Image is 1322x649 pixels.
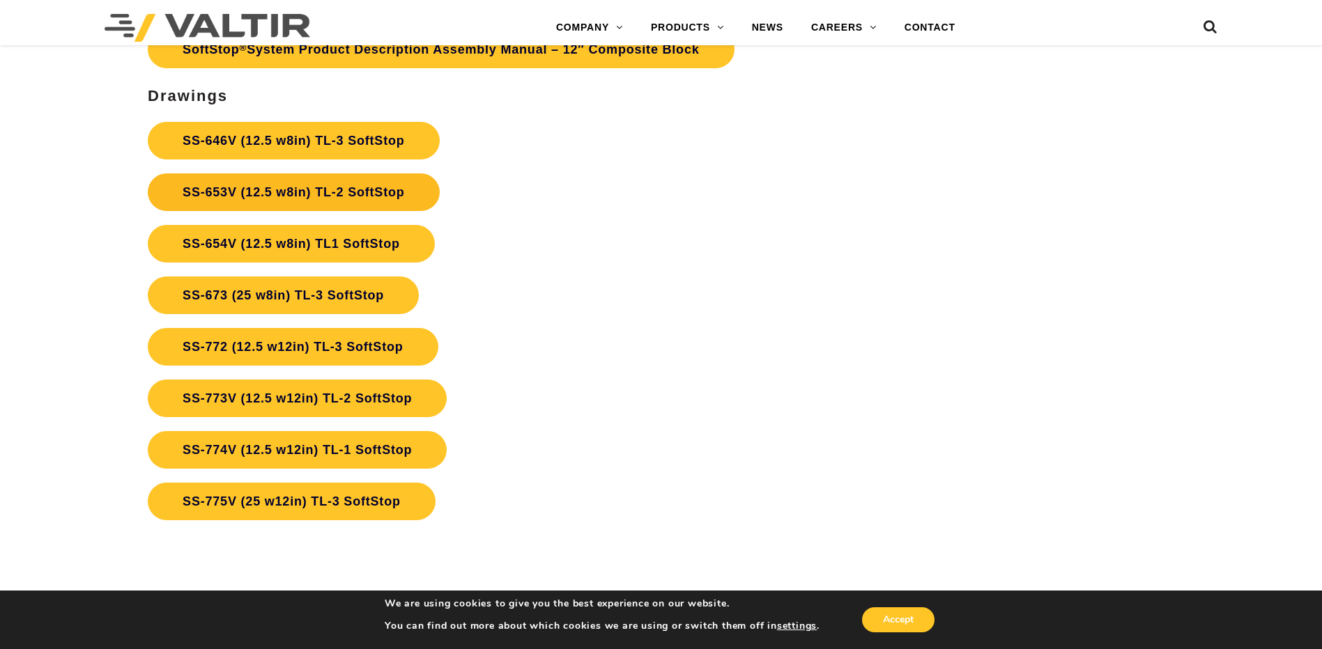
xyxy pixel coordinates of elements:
a: SS-774V (12.5 w12in) TL-1 SoftStop [148,431,447,469]
img: Valtir [105,14,310,42]
a: SS-775V (25 w12in) TL-3 SoftStop [148,483,436,520]
a: SS-654V (12.5 w8in) TL1 SoftStop [148,225,435,263]
button: Accept [862,607,935,632]
a: COMPANY [542,14,637,42]
strong: Drawings [148,87,228,104]
a: SS-772 (12.5 w12in) TL-3 SoftStop [148,328,438,366]
p: We are using cookies to give you the best experience on our website. [385,597,820,610]
a: SS-673 (25 w8in) TL-3 SoftStop [148,276,419,314]
a: NEWS [738,14,797,42]
sup: ® [239,42,247,53]
a: SS-646V (12.5 w8in) TL-3 SoftStop [148,122,439,159]
a: SS-773V (12.5 w12in) TL-2 SoftStop [148,380,447,417]
a: CAREERS [797,14,891,42]
a: PRODUCTS [637,14,738,42]
a: SoftStop®System Product Description Assembly Manual – 12″ Composite Block [148,31,734,68]
a: CONTACT [891,14,969,42]
a: SS-653V (12.5 w8in) TL-2 SoftStop [148,173,439,211]
p: You can find out more about which cookies we are using or switch them off in . [385,620,820,632]
button: settings [777,620,817,632]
